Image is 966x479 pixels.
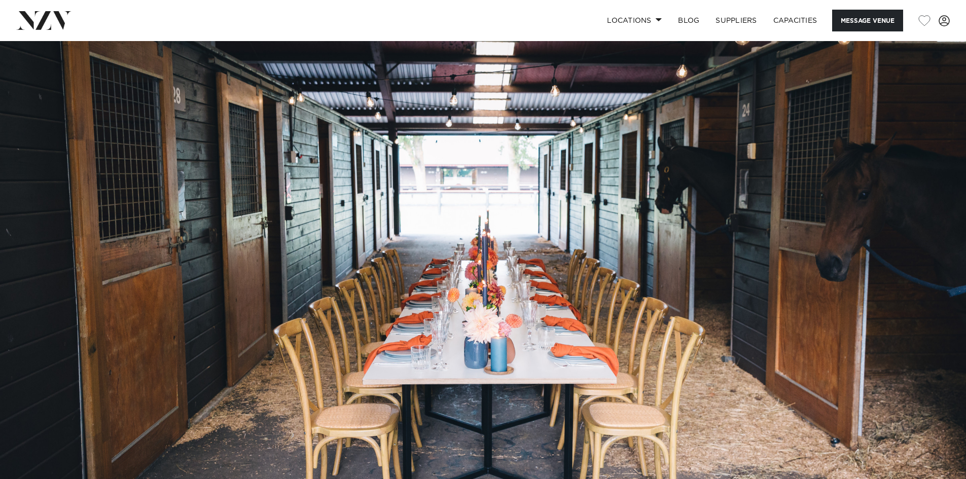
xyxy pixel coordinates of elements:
[16,11,71,29] img: nzv-logo.png
[707,10,765,31] a: SUPPLIERS
[599,10,670,31] a: Locations
[670,10,707,31] a: BLOG
[765,10,826,31] a: Capacities
[832,10,903,31] button: Message Venue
